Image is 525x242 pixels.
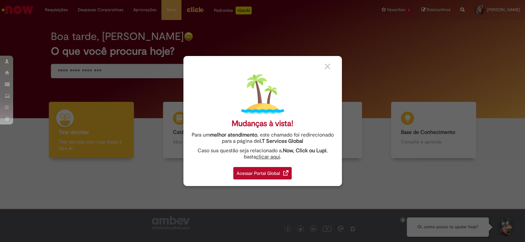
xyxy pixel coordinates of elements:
div: Acessar Portal Global [233,167,292,179]
div: Caso sua questão seja relacionado a , basta . [188,148,337,160]
div: Mudanças à vista! [232,119,293,128]
a: clicar aqui [256,150,280,160]
img: redirect_link.png [283,170,288,176]
div: Para um , este chamado foi redirecionado para a página de [188,132,337,144]
strong: melhor atendimento [210,132,257,138]
strong: .Now, Click ou Lupi [282,147,326,154]
a: I.T Services Global [260,134,303,144]
a: Acessar Portal Global [233,163,292,179]
img: island.png [241,73,284,116]
img: close_button_grey.png [325,64,330,69]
